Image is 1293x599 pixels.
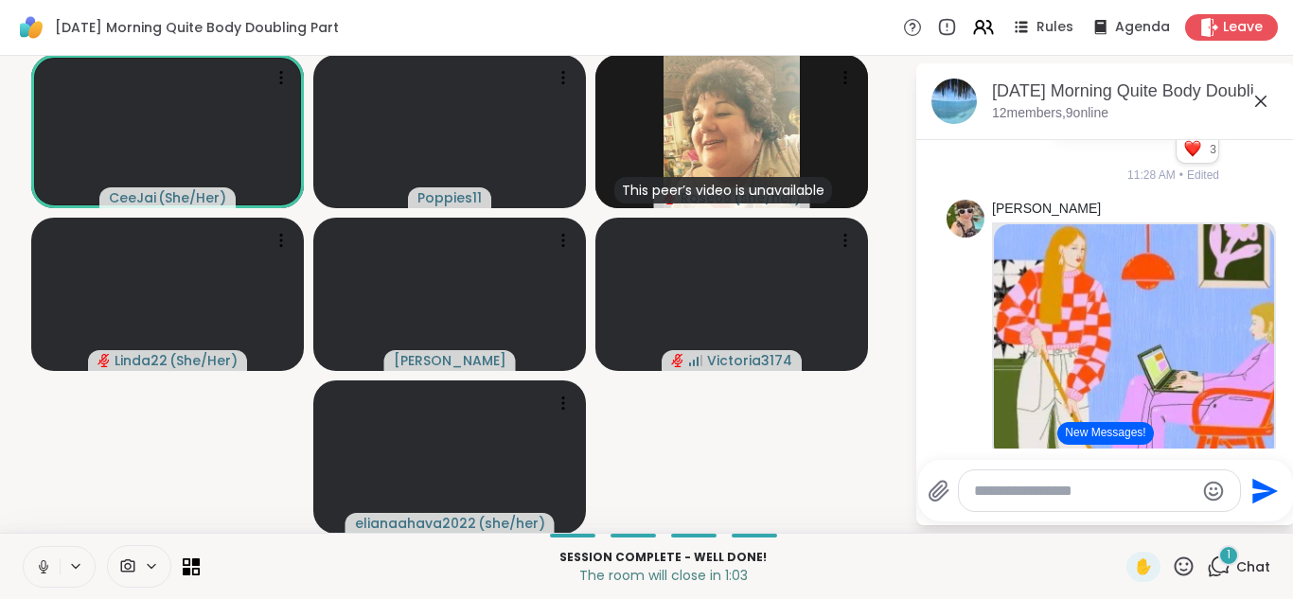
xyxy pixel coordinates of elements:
span: elianaahava2022 [355,514,476,533]
div: This peer’s video is unavailable [614,177,832,203]
button: Reactions: love [1182,141,1202,156]
div: [DATE] Morning Quite Body Doubling Part , [DATE] [992,79,1280,103]
span: • [1179,167,1183,184]
img: Rose68 [664,55,800,208]
span: ( she/her ) [478,514,545,533]
img: https://sharewell-space-live.sfo3.digitaloceanspaces.com/user-generated/3bf5b473-6236-4210-9da2-3... [947,200,984,238]
button: Emoji picker [1202,480,1225,502]
img: ShareWell Logomark [15,11,47,44]
span: 1 [1227,547,1231,563]
span: Edited [1187,167,1219,184]
button: Send [1241,469,1284,512]
span: 11:28 AM [1127,167,1176,184]
p: The room will close in 1:03 [211,566,1115,585]
p: Session Complete - well done! [211,549,1115,566]
span: ( She/Her ) [158,188,226,207]
span: Victoria3174 [707,351,792,370]
span: [PERSON_NAME] [394,351,506,370]
span: ✋ [1134,555,1153,578]
button: New Messages! [1057,422,1153,445]
span: Rules [1036,18,1073,37]
div: Reaction list [1177,133,1210,164]
span: Agenda [1115,18,1170,37]
span: [DATE] Morning Quite Body Doubling Part [55,18,339,37]
span: CeeJai [109,188,156,207]
span: 3 [1210,141,1218,158]
textarea: Type your message [974,482,1195,501]
span: Poppies11 [417,188,482,207]
p: 12 members, 9 online [992,104,1108,123]
span: Chat [1236,557,1270,576]
span: audio-muted [671,354,684,367]
span: ( She/Her ) [169,351,238,370]
a: [PERSON_NAME] [992,200,1101,219]
span: Leave [1223,18,1263,37]
img: Saturday Morning Quite Body Doubling Part , Sep 13 [931,79,977,124]
span: Linda22 [115,351,168,370]
img: Quiet Body Doubling For Productivity or Creativity [994,224,1274,460]
span: audio-muted [97,354,111,367]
